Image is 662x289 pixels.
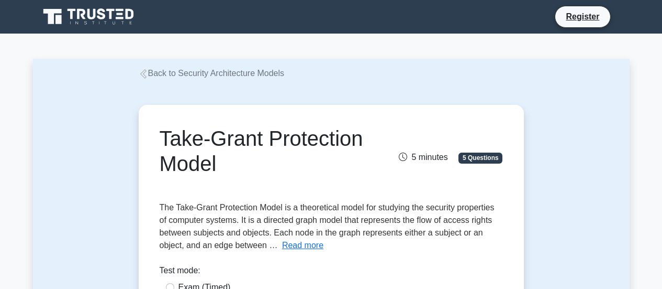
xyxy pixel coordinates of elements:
a: Register [559,10,605,23]
a: Back to Security Architecture Models [139,69,285,78]
span: 5 Questions [458,153,502,163]
button: Read more [282,239,323,252]
span: 5 minutes [399,153,447,162]
h1: Take-Grant Protection Model [160,126,384,176]
span: The Take-Grant Protection Model is a theoretical model for studying the security properties of co... [160,203,495,250]
div: Test mode: [160,264,503,281]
